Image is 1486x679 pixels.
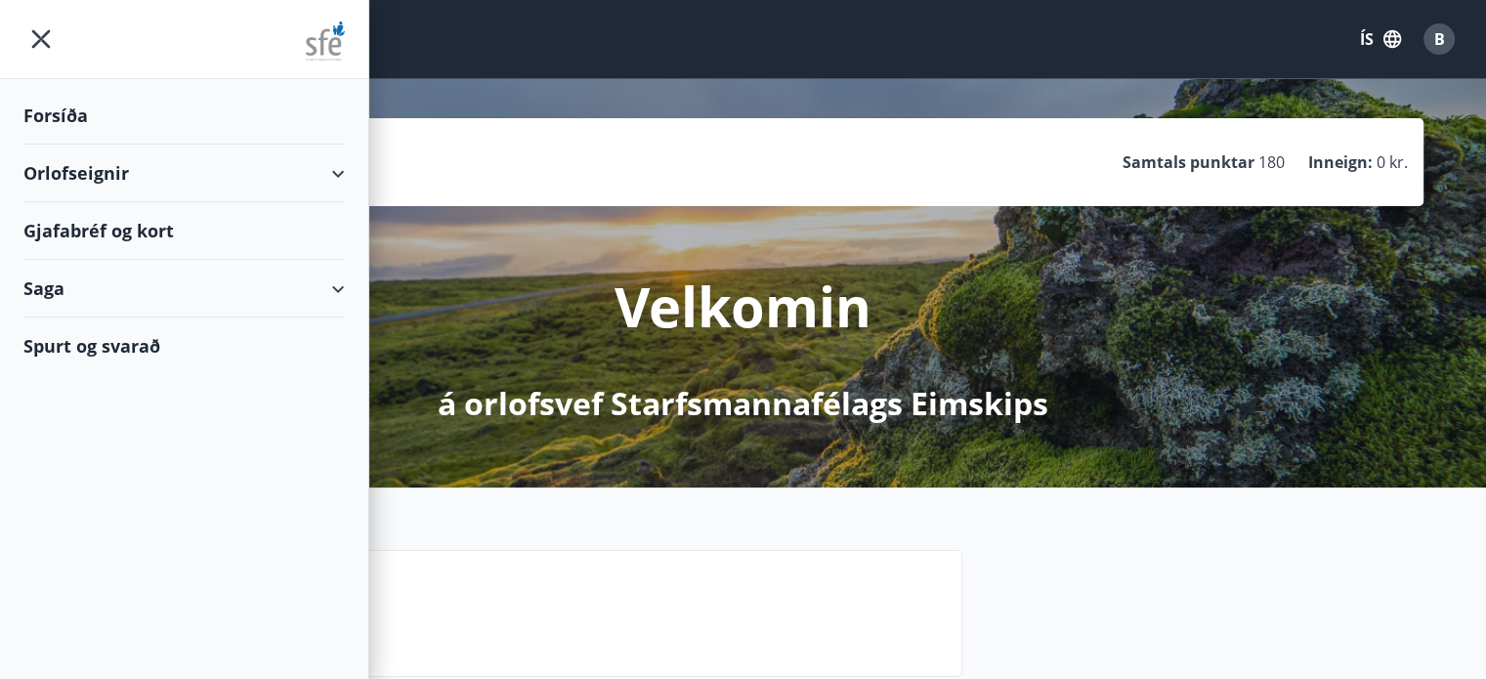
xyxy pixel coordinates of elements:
div: Saga [23,260,345,318]
div: Forsíða [23,87,345,145]
img: union_logo [306,21,345,61]
span: 180 [1258,151,1285,173]
button: ÍS [1349,21,1412,57]
p: Velkomin [615,269,871,343]
p: Samtals punktar [1123,151,1254,173]
button: B [1416,16,1463,63]
div: Spurt og svarað [23,318,345,374]
p: Næstu helgi [207,600,946,633]
span: 0 kr. [1377,151,1408,173]
button: menu [23,21,59,57]
div: Gjafabréf og kort [23,202,345,260]
span: B [1434,28,1445,50]
div: Orlofseignir [23,145,345,202]
p: Inneign : [1308,151,1373,173]
p: á orlofsvef Starfsmannafélags Eimskips [438,382,1048,425]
